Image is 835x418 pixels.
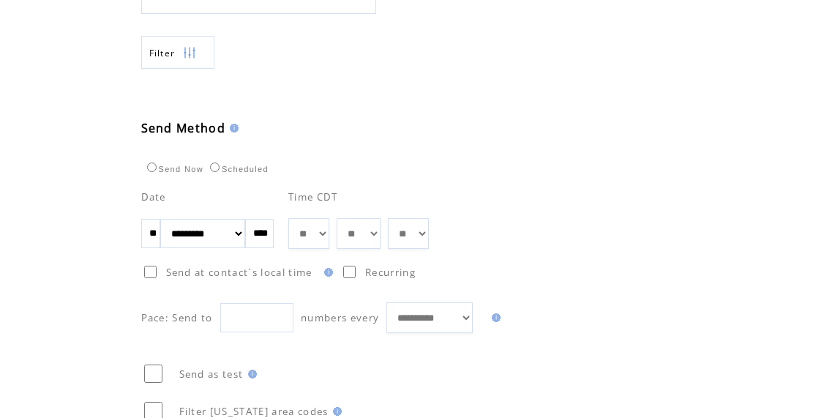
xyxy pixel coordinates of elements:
[225,124,239,133] img: help.gif
[141,36,214,69] a: Filter
[141,190,166,204] span: Date
[141,120,226,136] span: Send Method
[143,165,203,173] label: Send Now
[365,266,416,279] span: Recurring
[487,313,501,322] img: help.gif
[320,268,333,277] img: help.gif
[141,311,213,324] span: Pace: Send to
[301,311,379,324] span: numbers every
[183,37,196,70] img: filters.png
[147,163,157,172] input: Send Now
[206,165,269,173] label: Scheduled
[329,407,342,416] img: help.gif
[210,163,220,172] input: Scheduled
[166,266,312,279] span: Send at contact`s local time
[149,47,176,59] span: Show filters
[244,370,257,378] img: help.gif
[179,405,329,418] span: Filter [US_STATE] area codes
[288,190,338,204] span: Time CDT
[179,367,244,381] span: Send as test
